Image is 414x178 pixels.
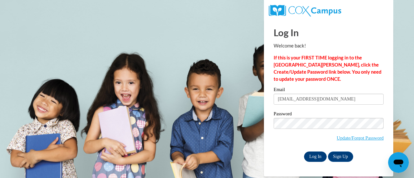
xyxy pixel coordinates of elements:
a: Update/Forgot Password [337,135,384,141]
a: Sign Up [328,152,353,162]
strong: If this is your FIRST TIME logging in to the [GEOGRAPHIC_DATA][PERSON_NAME], click the Create/Upd... [274,55,381,82]
label: Email [274,87,384,94]
p: Welcome back! [274,42,384,49]
input: Log In [304,152,327,162]
iframe: Button to launch messaging window [388,152,409,173]
label: Password [274,111,384,118]
h1: Log In [274,26,384,39]
img: COX Campus [269,5,341,16]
